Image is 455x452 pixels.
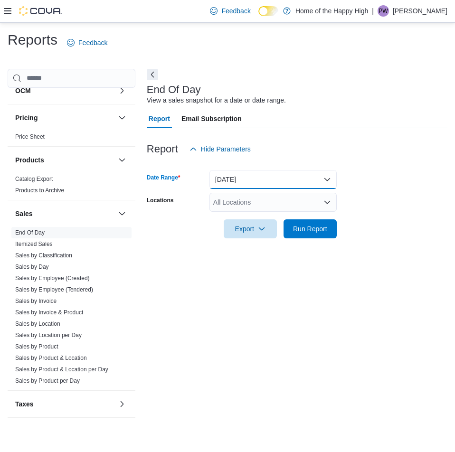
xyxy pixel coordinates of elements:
a: Sales by Classification [15,252,72,259]
p: [PERSON_NAME] [393,5,447,17]
span: Catalog Export [15,175,53,183]
span: Feedback [78,38,107,47]
a: Feedback [206,1,254,20]
div: View a sales snapshot for a date or date range. [147,95,286,105]
span: PW [379,5,388,17]
button: OCM [15,86,114,95]
img: Cova [19,6,62,16]
button: [DATE] [209,170,337,189]
button: Open list of options [323,198,331,206]
a: Sales by Employee (Tendered) [15,286,93,293]
span: Sales by Employee (Created) [15,274,90,282]
button: Products [15,155,114,165]
input: Dark Mode [258,6,278,16]
div: Paige Wachter [378,5,389,17]
a: Itemized Sales [15,241,53,247]
span: Sales by Location per Day [15,331,82,339]
a: Catalog Export [15,176,53,182]
a: Price Sheet [15,133,45,140]
span: Itemized Sales [15,240,53,248]
a: Sales by Invoice & Product [15,309,83,316]
button: Next [147,69,158,80]
a: Sales by Product per Day [15,377,80,384]
button: Products [116,154,128,166]
span: Price Sheet [15,133,45,141]
h3: Sales [15,209,33,218]
button: Taxes [15,399,114,409]
p: Home of the Happy High [295,5,368,17]
div: Pricing [8,131,135,146]
h3: Products [15,155,44,165]
button: Hide Parameters [186,140,255,159]
span: Sales by Invoice [15,297,57,305]
span: Sales by Day [15,263,49,271]
h3: End Of Day [147,84,201,95]
h3: Report [147,143,178,155]
button: Sales [116,208,128,219]
div: Sales [8,227,135,390]
span: Sales by Product & Location [15,354,87,362]
button: Export [224,219,277,238]
button: OCM [116,85,128,96]
a: Sales by Location per Day [15,332,82,339]
a: Sales by Invoice [15,298,57,304]
span: Sales by Product per Day [15,377,80,385]
h3: OCM [15,86,31,95]
span: Email Subscription [181,109,242,128]
label: Locations [147,197,174,204]
button: Taxes [116,398,128,410]
h3: Pricing [15,113,38,122]
a: Sales by Employee (Created) [15,275,90,282]
span: Run Report [293,224,327,234]
span: Dark Mode [258,16,259,17]
a: Sales by Product & Location [15,355,87,361]
a: Sales by Product & Location per Day [15,366,108,373]
a: Products to Archive [15,187,64,194]
p: | [372,5,374,17]
span: Hide Parameters [201,144,251,154]
span: Export [229,219,271,238]
span: Sales by Location [15,320,60,328]
a: End Of Day [15,229,45,236]
h1: Reports [8,30,57,49]
h3: Taxes [15,399,34,409]
button: Pricing [15,113,114,122]
a: Sales by Location [15,320,60,327]
a: Sales by Day [15,264,49,270]
button: Sales [15,209,114,218]
span: Report [149,109,170,128]
span: Feedback [221,6,250,16]
a: Feedback [63,33,111,52]
label: Date Range [147,174,180,181]
button: Pricing [116,112,128,123]
div: Products [8,173,135,200]
button: Run Report [284,219,337,238]
a: Sales by Product [15,343,58,350]
span: End Of Day [15,229,45,236]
